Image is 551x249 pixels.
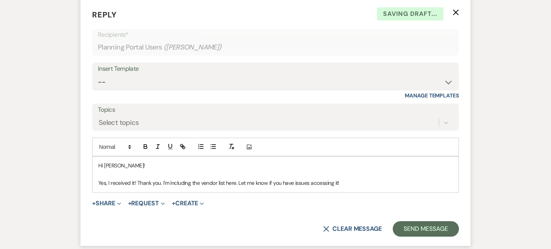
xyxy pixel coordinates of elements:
p: Yes, I received it! Thank you. I'm including the vendor list here. Let me know if you have issues... [98,179,453,187]
div: Insert Template [98,63,453,75]
div: Select topics [99,118,139,128]
label: Topics [98,104,453,116]
button: Share [92,200,121,206]
span: + [92,200,96,206]
div: Planning Portal Users [98,40,453,55]
button: Create [172,200,204,206]
span: Reply [92,10,117,20]
button: Request [128,200,165,206]
p: Hi [PERSON_NAME]! [98,161,453,170]
span: Saving draft... [377,7,443,20]
button: Clear message [323,226,382,232]
span: + [172,200,175,206]
p: Recipients* [98,30,453,40]
button: Send Message [393,221,459,237]
span: ( [PERSON_NAME] ) [164,42,222,53]
span: + [128,200,132,206]
a: Manage Templates [405,92,459,99]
